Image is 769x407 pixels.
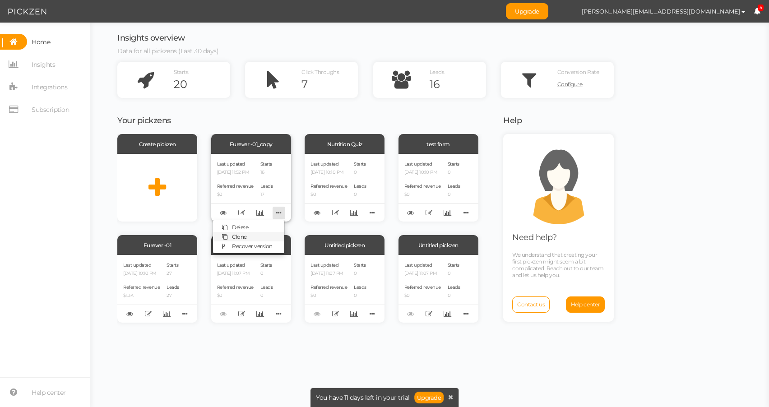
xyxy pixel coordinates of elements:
[404,271,441,277] p: [DATE] 11:07 PM
[448,271,460,277] p: 0
[260,192,273,198] p: 17
[354,271,366,277] p: 0
[32,35,50,49] span: Home
[217,271,254,277] p: [DATE] 11:07 PM
[167,293,179,299] p: 27
[123,284,160,290] span: Referred revenue
[117,116,171,125] span: Your pickzens
[32,385,66,400] span: Help center
[217,293,254,299] p: $0
[123,262,151,268] span: Last updated
[167,284,179,290] span: Leads
[174,78,230,91] div: 20
[167,262,178,268] span: Starts
[310,262,338,268] span: Last updated
[512,232,556,242] span: Need help?
[354,183,366,189] span: Leads
[217,170,254,176] p: [DATE] 11:52 PM
[557,78,614,91] a: Configure
[310,170,347,176] p: [DATE] 10:10 PM
[404,262,432,268] span: Last updated
[354,293,366,299] p: 0
[398,154,478,222] div: Last updated [DATE] 10:10 PM Referred revenue $0 Starts 0 Leads 0
[571,301,600,308] span: Help center
[404,170,441,176] p: [DATE] 10:10 PM
[232,243,273,250] span: Recover version
[217,192,254,198] p: $0
[217,262,245,268] span: Last updated
[310,284,347,290] span: Referred revenue
[404,192,441,198] p: $0
[404,284,441,290] span: Referred revenue
[217,161,245,167] span: Last updated
[217,284,254,290] span: Referred revenue
[211,235,291,255] div: Nutrition Quiz
[414,392,444,403] a: Upgrade
[310,192,347,198] p: $0
[117,47,218,55] span: Data for all pickzens (Last 30 days)
[305,154,384,222] div: Last updated [DATE] 10:10 PM Referred revenue $0 Starts 0 Leads 0
[582,8,740,15] span: [PERSON_NAME][EMAIL_ADDRESS][DOMAIN_NAME]
[506,3,548,19] a: Upgrade
[260,161,272,167] span: Starts
[260,262,272,268] span: Starts
[139,141,176,148] span: Create pickzen
[301,69,339,75] span: Click Throughs
[305,235,384,255] div: Untitled pickzen
[32,80,67,94] span: Integrations
[404,161,432,167] span: Last updated
[117,33,185,43] span: Insights overview
[448,161,459,167] span: Starts
[211,255,291,323] div: Last updated [DATE] 11:07 PM Referred revenue $0 Starts 0 Leads 0
[310,161,338,167] span: Last updated
[32,57,55,72] span: Insights
[404,293,441,299] p: $0
[404,183,441,189] span: Referred revenue
[217,183,254,189] span: Referred revenue
[354,262,366,268] span: Starts
[448,183,460,189] span: Leads
[260,271,273,277] p: 0
[430,78,486,91] div: 16
[398,235,478,255] div: Untitled pickzen
[398,255,478,323] div: Last updated [DATE] 11:07 PM Referred revenue $0 Starts 0 Leads 0
[448,170,460,176] p: 0
[566,296,605,313] a: Help center
[310,271,347,277] p: [DATE] 11:07 PM
[573,4,754,19] button: [PERSON_NAME][EMAIL_ADDRESS][DOMAIN_NAME]
[758,5,764,11] span: 5
[260,284,273,290] span: Leads
[448,262,459,268] span: Starts
[448,284,460,290] span: Leads
[123,293,160,299] p: $1.3K
[557,69,599,75] span: Conversion Rate
[211,134,291,154] div: Furever -01_copy
[557,81,583,88] span: Configure
[518,143,599,224] img: support.png
[211,154,291,222] div: Last updated [DATE] 11:52 PM Referred revenue $0 Starts 16 Leads 17
[260,170,273,176] p: 16
[232,233,247,240] span: Clone
[517,301,545,308] span: Contact us
[448,293,460,299] p: 0
[354,170,366,176] p: 0
[301,78,358,91] div: 7
[305,255,384,323] div: Last updated [DATE] 11:07 PM Referred revenue $0 Starts 0 Leads 0
[316,394,410,401] span: You have 11 days left in your trial
[503,116,522,125] span: Help
[8,6,46,17] img: Pickzen logo
[430,69,445,75] span: Leads
[260,293,273,299] p: 0
[174,69,188,75] span: Starts
[398,134,478,154] div: test form
[310,183,347,189] span: Referred revenue
[32,102,69,117] span: Subscription
[305,134,384,154] div: Nutrition Quiz
[448,192,460,198] p: 0
[232,224,248,231] span: Delete
[167,271,179,277] p: 27
[512,251,603,278] span: We understand that creating your first pickzen might seem a bit complicated. Reach out to our tea...
[354,161,366,167] span: Starts
[260,183,273,189] span: Leads
[117,235,197,255] div: Furever -01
